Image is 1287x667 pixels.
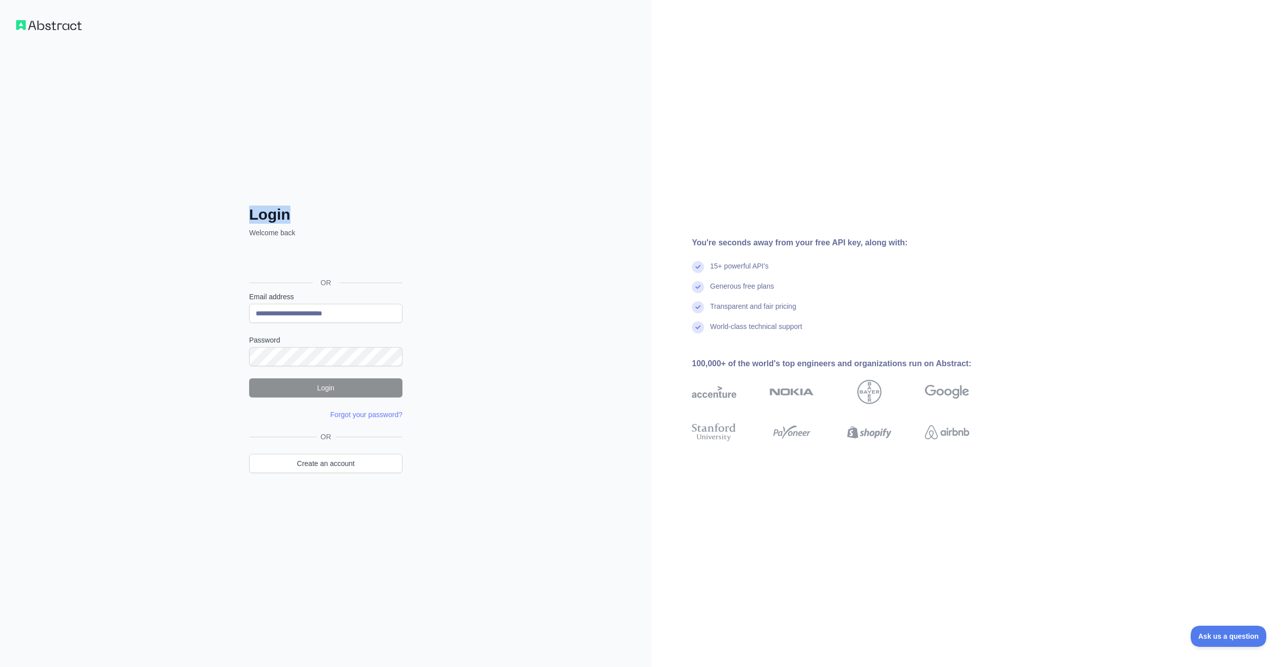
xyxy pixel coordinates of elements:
span: OR [317,432,335,442]
label: Email address [249,292,402,302]
div: You're seconds away from your free API key, along with: [692,237,1002,249]
img: accenture [692,380,736,404]
img: shopify [847,421,892,443]
h2: Login [249,206,402,224]
label: Password [249,335,402,345]
a: Forgot your password? [330,411,402,419]
div: 15+ powerful API's [710,261,769,281]
div: 100,000+ of the world's top engineers and organizations run on Abstract: [692,358,1002,370]
img: check mark [692,301,704,313]
div: Generous free plans [710,281,774,301]
span: OR [313,278,339,288]
iframe: Toggle Customer Support [1191,626,1267,647]
img: check mark [692,281,704,293]
iframe: Sign in with Google Button [244,249,405,271]
div: Transparent and fair pricing [710,301,796,321]
img: stanford university [692,421,736,443]
p: Welcome back [249,228,402,238]
div: World-class technical support [710,321,802,342]
img: check mark [692,261,704,273]
img: airbnb [925,421,969,443]
img: check mark [692,321,704,333]
img: google [925,380,969,404]
img: payoneer [770,421,814,443]
img: nokia [770,380,814,404]
img: bayer [857,380,882,404]
a: Create an account [249,454,402,473]
button: Login [249,378,402,397]
img: Workflow [16,20,82,30]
